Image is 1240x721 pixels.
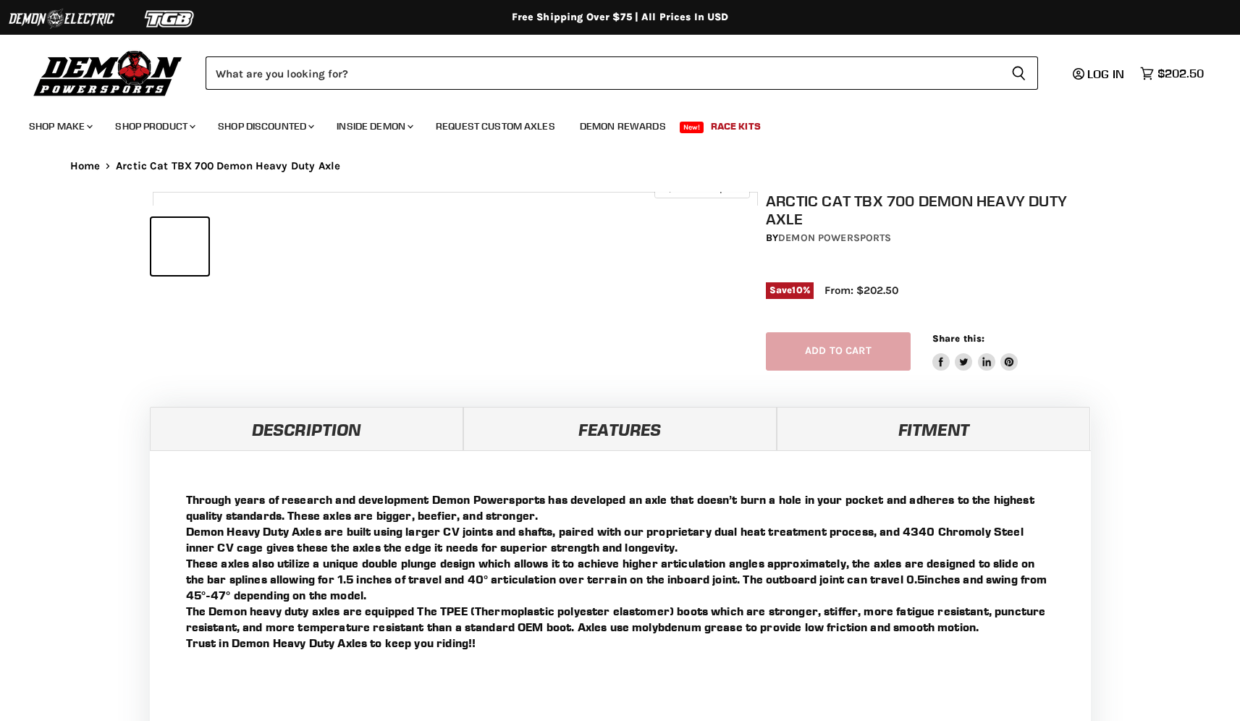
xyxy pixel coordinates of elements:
button: IMAGE thumbnail [151,218,208,275]
nav: Breadcrumbs [41,160,1199,172]
button: Search [1000,56,1038,90]
ul: Main menu [18,106,1200,141]
p: Through years of research and development Demon Powersports has developed an axle that doesn’t bu... [186,492,1055,651]
a: Demon Rewards [569,111,677,141]
h1: Arctic Cat TBX 700 Demon Heavy Duty Axle [766,192,1096,228]
button: IMAGE thumbnail [213,218,270,275]
img: TGB Logo 2 [116,5,224,33]
form: Product [206,56,1038,90]
button: IMAGE thumbnail [274,218,332,275]
img: Demon Powersports [29,47,187,98]
div: by [766,230,1096,246]
span: $202.50 [1157,67,1204,80]
span: Save % [766,282,814,298]
a: Log in [1066,67,1133,80]
img: Demon Electric Logo 2 [7,5,116,33]
span: Click to expand [662,182,742,193]
a: Shop Make [18,111,101,141]
span: Arctic Cat TBX 700 Demon Heavy Duty Axle [116,160,340,172]
a: Shop Discounted [207,111,323,141]
a: Description [150,407,463,450]
a: Fitment [777,407,1090,450]
a: Request Custom Axles [425,111,566,141]
aside: Share this: [932,332,1018,371]
span: New! [680,122,704,133]
a: Shop Product [104,111,204,141]
span: Share this: [932,333,984,344]
input: Search [206,56,1000,90]
div: Free Shipping Over $75 | All Prices In USD [41,11,1199,24]
a: Home [70,160,101,172]
a: Demon Powersports [778,232,891,244]
a: $202.50 [1133,63,1211,84]
span: Log in [1087,67,1124,81]
a: Inside Demon [326,111,422,141]
a: Features [463,407,777,450]
span: 10 [792,284,802,295]
span: From: $202.50 [824,284,898,297]
a: Race Kits [700,111,772,141]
